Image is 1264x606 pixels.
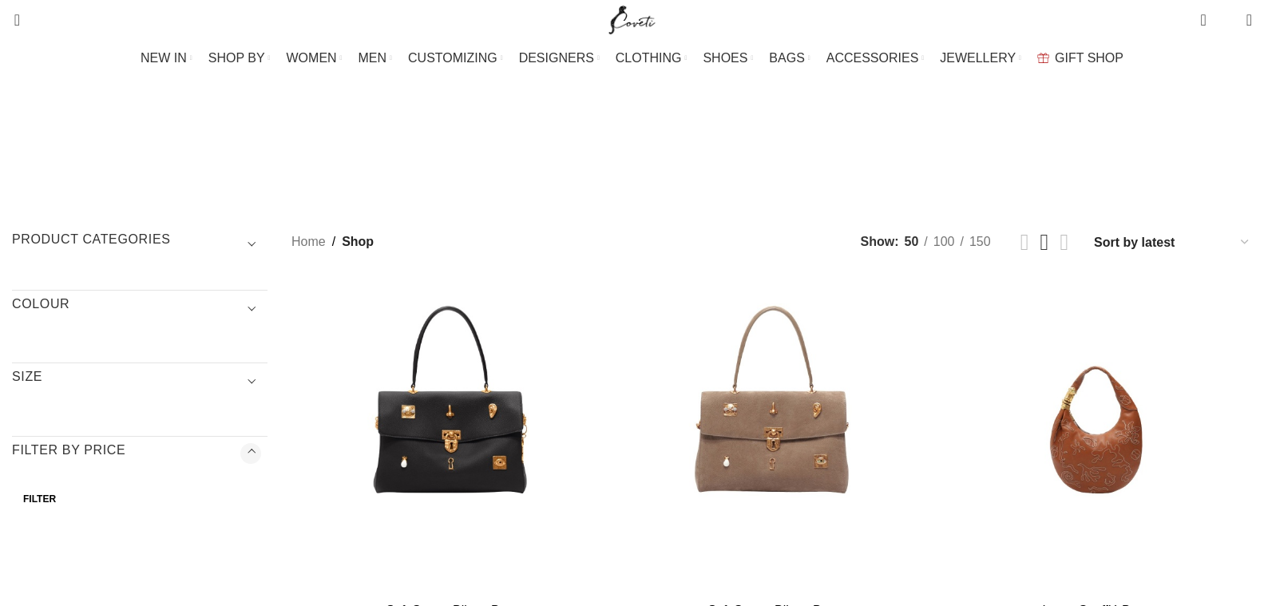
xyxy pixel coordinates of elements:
a: SHOES [703,42,753,74]
span: DESIGNERS [519,50,594,65]
a: Large Soufflé Bag [935,278,1252,595]
span: 0 [1222,16,1234,28]
span: BAGS [769,50,804,65]
div: My Wishlist [1218,4,1234,36]
a: CUSTOMIZING [408,42,503,74]
span: JEWELLERY [940,50,1016,65]
div: Main navigation [4,42,1260,74]
span: WOMEN [287,50,337,65]
h3: Filter by price [12,442,267,469]
span: MEN [359,50,387,65]
a: GIFT SHOP [1037,42,1123,74]
a: Soft Secret Bijoux Bag [613,278,930,595]
span: NEW IN [141,50,187,65]
span: GIFT SHOP [1055,50,1123,65]
span: CLOTHING [616,50,682,65]
span: CUSTOMIZING [408,50,497,65]
span: ACCESSORIES [826,50,919,65]
span: 0 [1202,8,1214,20]
a: JEWELLERY [940,42,1021,74]
a: CLOTHING [616,42,687,74]
button: Filter [12,485,67,513]
a: 0 [1192,4,1214,36]
h3: SIZE [12,368,267,395]
a: Search [4,4,20,36]
span: SHOES [703,50,747,65]
a: Soft Secret Bijoux Bag [291,278,608,595]
h3: COLOUR [12,295,267,323]
a: MEN [359,42,392,74]
a: BAGS [769,42,810,74]
img: GiftBag [1037,53,1049,63]
a: WOMEN [287,42,343,74]
h3: Product categories [12,231,267,258]
a: ACCESSORIES [826,42,925,74]
a: DESIGNERS [519,42,600,74]
a: Site logo [605,12,659,26]
a: SHOP BY [208,42,271,74]
span: SHOP BY [208,50,265,65]
a: NEW IN [141,42,192,74]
